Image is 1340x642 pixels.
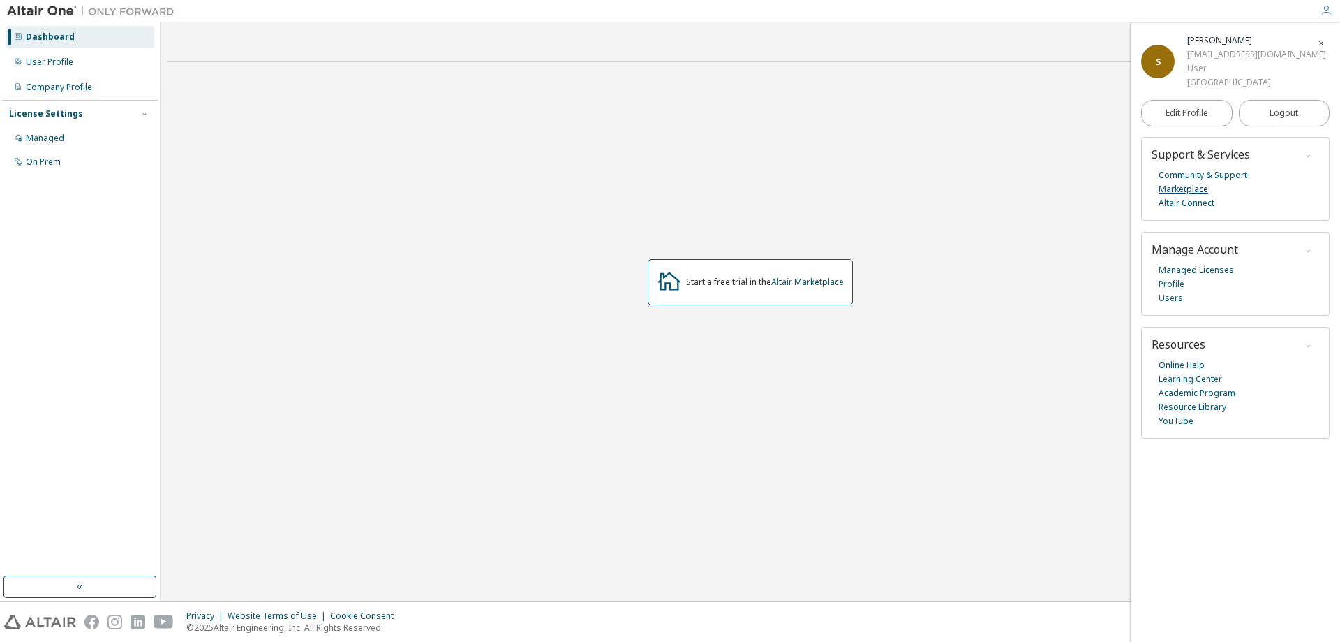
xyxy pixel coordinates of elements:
div: [GEOGRAPHIC_DATA] [1187,75,1326,89]
span: Logout [1270,106,1298,120]
div: Company Profile [26,82,92,93]
a: Community & Support [1159,168,1247,182]
img: altair_logo.svg [4,615,76,629]
p: © 2025 Altair Engineering, Inc. All Rights Reserved. [186,622,402,634]
div: Sebastián González [1187,34,1326,48]
div: License Settings [9,108,83,119]
a: Online Help [1159,358,1205,372]
img: facebook.svg [84,615,99,629]
div: On Prem [26,156,61,168]
a: YouTube [1159,414,1193,428]
div: Privacy [186,611,228,622]
div: Start a free trial in the [686,277,844,288]
img: linkedin.svg [131,615,145,629]
a: Marketplace [1159,182,1208,196]
a: Altair Connect [1159,196,1214,210]
span: Edit Profile [1166,108,1208,119]
a: Academic Program [1159,386,1235,400]
div: User [1187,61,1326,75]
a: Learning Center [1159,372,1222,386]
a: Users [1159,291,1183,305]
a: Altair Marketplace [771,276,844,288]
div: [EMAIL_ADDRESS][DOMAIN_NAME] [1187,48,1326,61]
button: Logout [1239,100,1330,126]
span: S [1156,56,1161,68]
img: instagram.svg [107,615,122,629]
a: Managed Licenses [1159,263,1234,277]
img: Altair One [7,4,181,18]
span: Support & Services [1152,147,1250,162]
div: Managed [26,133,64,144]
div: Cookie Consent [330,611,402,622]
div: Dashboard [26,31,75,43]
a: Profile [1159,277,1184,291]
a: Resource Library [1159,400,1226,414]
div: Website Terms of Use [228,611,330,622]
img: youtube.svg [154,615,174,629]
a: Edit Profile [1141,100,1233,126]
span: Manage Account [1152,242,1238,257]
div: User Profile [26,57,73,68]
span: Resources [1152,337,1205,352]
